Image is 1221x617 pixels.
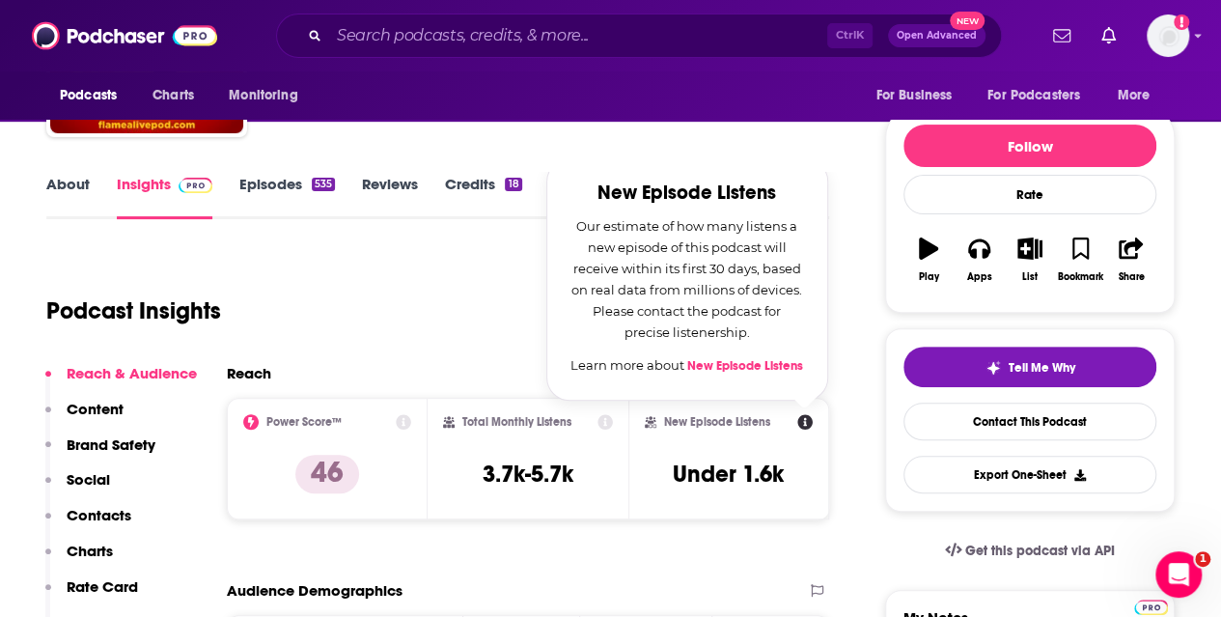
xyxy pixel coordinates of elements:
button: open menu [1104,77,1175,114]
a: Episodes535 [239,175,335,219]
button: Social [45,470,110,506]
span: Logged in as rpearson [1147,14,1189,57]
h3: 3.7k-5.7k [483,460,573,489]
h2: New Episode Listens [664,415,770,429]
p: Reach & Audience [67,364,197,382]
div: Search podcasts, credits, & more... [276,14,1002,58]
p: Charts [67,542,113,560]
a: Pro website [1134,597,1168,615]
p: 46 [295,455,359,493]
img: tell me why sparkle [985,360,1001,376]
button: Show profile menu [1147,14,1189,57]
a: Show notifications dropdown [1094,19,1124,52]
span: For Podcasters [987,82,1080,109]
button: open menu [215,77,322,114]
a: Reviews [362,175,418,219]
span: Tell Me Why [1009,360,1075,376]
a: About [46,175,90,219]
a: Get this podcast via API [930,527,1130,575]
div: Apps [967,271,992,283]
img: Podchaser - Follow, Share and Rate Podcasts [32,17,217,54]
h2: Power Score™ [266,415,342,429]
button: Follow [903,125,1156,167]
div: 18 [505,178,521,191]
button: open menu [975,77,1108,114]
h1: Podcast Insights [46,296,221,325]
p: Learn more about [570,354,804,377]
span: For Business [875,82,952,109]
button: Content [45,400,124,435]
button: Open AdvancedNew [888,24,985,47]
button: open menu [46,77,142,114]
p: Rate Card [67,577,138,596]
div: Bookmark [1058,271,1103,283]
h2: New Episode Listens [570,182,804,204]
a: New Episode Listens [687,358,803,374]
button: Charts [45,542,113,577]
input: Search podcasts, credits, & more... [329,20,827,51]
svg: Add a profile image [1174,14,1189,30]
span: Open Advanced [897,31,977,41]
div: 535 [312,178,335,191]
a: Charts [140,77,206,114]
button: tell me why sparkleTell Me Why [903,347,1156,387]
iframe: Intercom live chat [1155,551,1202,598]
button: Contacts [45,506,131,542]
button: Bookmark [1055,225,1105,294]
button: Export One-Sheet [903,456,1156,493]
p: Brand Safety [67,435,155,454]
span: Monitoring [229,82,297,109]
button: Rate Card [45,577,138,613]
a: Credits18 [445,175,521,219]
a: Show notifications dropdown [1045,19,1078,52]
button: Play [903,225,954,294]
a: InsightsPodchaser Pro [117,175,212,219]
button: Reach & Audience [45,364,197,400]
span: More [1118,82,1151,109]
span: Ctrl K [827,23,873,48]
a: Contact This Podcast [903,403,1156,440]
div: Share [1118,271,1144,283]
h2: Total Monthly Listens [462,415,571,429]
img: User Profile [1147,14,1189,57]
div: Play [919,271,939,283]
h2: Reach [227,364,271,382]
span: New [950,12,985,30]
h2: Audience Demographics [227,581,402,600]
img: Podchaser Pro [1134,600,1168,615]
p: Contacts [67,506,131,524]
button: Brand Safety [45,435,155,471]
button: List [1005,225,1055,294]
p: Social [67,470,110,489]
button: Apps [954,225,1004,294]
div: Rate [903,175,1156,214]
img: Podchaser Pro [179,178,212,193]
button: Share [1106,225,1156,294]
button: open menu [862,77,976,114]
span: Charts [153,82,194,109]
p: Content [67,400,124,418]
h3: Under 1.6k [673,460,784,489]
p: Our estimate of how many listens a new episode of this podcast will receive within its first 30 d... [570,215,804,343]
span: 1 [1195,551,1210,567]
div: List [1022,271,1038,283]
span: Podcasts [60,82,117,109]
span: Get this podcast via API [965,543,1115,559]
